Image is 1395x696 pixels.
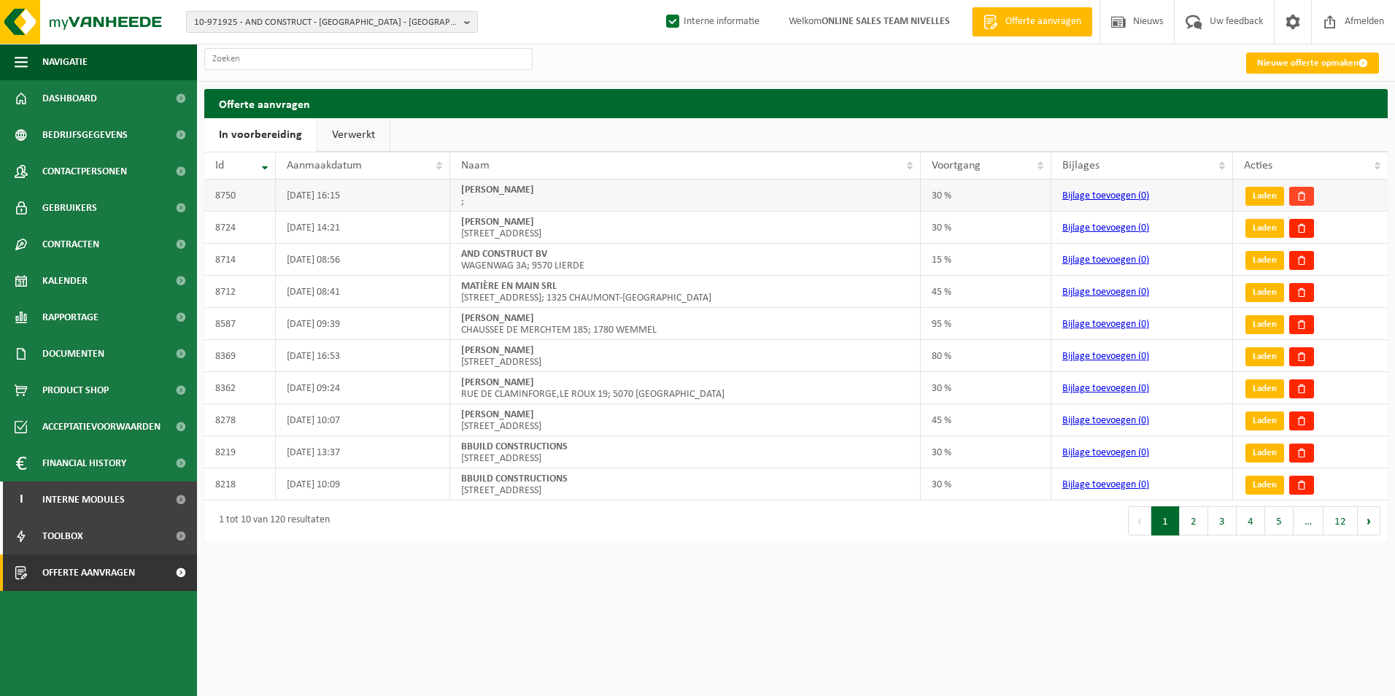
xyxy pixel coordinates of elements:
td: [STREET_ADDRESS] [450,436,921,468]
a: Laden [1245,251,1284,270]
td: [DATE] 16:53 [276,340,449,372]
a: Bijlage toevoegen (0) [1062,190,1149,201]
td: [DATE] 10:07 [276,404,449,436]
a: Bijlage toevoegen (0) [1062,319,1149,330]
td: [DATE] 13:37 [276,436,449,468]
td: 30 % [921,468,1051,500]
td: [DATE] 08:41 [276,276,449,308]
span: 0 [1141,383,1146,394]
td: 8369 [204,340,276,372]
span: 0 [1141,447,1146,458]
strong: [PERSON_NAME] [461,377,534,388]
strong: [PERSON_NAME] [461,313,534,324]
button: 12 [1323,506,1358,535]
strong: AND CONSTRUCT BV [461,249,547,260]
td: [DATE] 08:56 [276,244,449,276]
span: 0 [1141,479,1146,490]
a: Laden [1245,347,1284,366]
span: Interne modules [42,482,125,518]
div: 1 tot 10 van 120 resultaten [212,508,330,534]
span: Acceptatievoorwaarden [42,409,161,445]
td: 45 % [921,276,1051,308]
td: 8750 [204,179,276,212]
td: [DATE] 14:21 [276,212,449,244]
a: Bijlage toevoegen (0) [1062,479,1149,490]
span: 0 [1141,255,1146,266]
td: [DATE] 09:24 [276,372,449,404]
span: Navigatie [42,44,88,80]
span: 0 [1141,351,1146,362]
td: 8362 [204,372,276,404]
span: 0 [1141,190,1146,201]
a: Bijlage toevoegen (0) [1062,415,1149,426]
span: Acties [1244,160,1272,171]
button: Next [1358,506,1380,535]
td: 30 % [921,372,1051,404]
td: 8724 [204,212,276,244]
td: [STREET_ADDRESS] [450,340,921,372]
button: 10-971925 - AND CONSTRUCT - [GEOGRAPHIC_DATA] - [GEOGRAPHIC_DATA] [186,11,478,33]
a: Laden [1245,379,1284,398]
a: Laden [1245,187,1284,206]
span: Product Shop [42,372,109,409]
a: Bijlage toevoegen (0) [1062,255,1149,266]
td: RUE DE CLAMINFORGE,LE ROUX 19; 5070 [GEOGRAPHIC_DATA] [450,372,921,404]
a: Laden [1245,411,1284,430]
td: 30 % [921,212,1051,244]
a: Laden [1245,219,1284,238]
td: 30 % [921,179,1051,212]
strong: ONLINE SALES TEAM NIVELLES [822,16,950,27]
span: Bedrijfsgegevens [42,117,128,153]
a: Laden [1245,283,1284,302]
span: Financial History [42,445,126,482]
span: Kalender [42,263,88,299]
td: [STREET_ADDRESS] [450,468,921,500]
span: 0 [1141,415,1146,426]
strong: BBUILD CONSTRUCTIONS [461,473,568,484]
td: 45 % [921,404,1051,436]
span: Toolbox [42,518,83,554]
a: Bijlage toevoegen (0) [1062,223,1149,233]
strong: MATIÈRE EN MAIN SRL [461,281,557,292]
button: 2 [1180,506,1208,535]
strong: BBUILD CONSTRUCTIONS [461,441,568,452]
span: 0 [1141,319,1146,330]
label: Interne informatie [663,11,760,33]
td: ; [450,179,921,212]
td: WAGENWAG 3A; 9570 LIERDE [450,244,921,276]
span: Gebruikers [42,190,97,226]
td: CHAUSSEE DE MERCHTEM 185; 1780 WEMMEL [450,308,921,340]
a: Laden [1245,444,1284,463]
span: 0 [1141,223,1146,233]
td: 95 % [921,308,1051,340]
a: Offerte aanvragen [972,7,1092,36]
button: 1 [1151,506,1180,535]
td: 8218 [204,468,276,500]
span: Bijlages [1062,160,1100,171]
span: Naam [461,160,490,171]
strong: [PERSON_NAME] [461,185,534,196]
span: 10-971925 - AND CONSTRUCT - [GEOGRAPHIC_DATA] - [GEOGRAPHIC_DATA] [194,12,458,34]
td: [DATE] 16:15 [276,179,449,212]
td: [DATE] 09:39 [276,308,449,340]
td: 30 % [921,436,1051,468]
td: 8278 [204,404,276,436]
td: 8712 [204,276,276,308]
span: Rapportage [42,299,98,336]
td: 8587 [204,308,276,340]
td: [STREET_ADDRESS]; 1325 CHAUMONT-[GEOGRAPHIC_DATA] [450,276,921,308]
strong: [PERSON_NAME] [461,345,534,356]
a: Bijlage toevoegen (0) [1062,351,1149,362]
a: Laden [1245,476,1284,495]
span: Aanmaakdatum [287,160,362,171]
button: 3 [1208,506,1237,535]
td: 15 % [921,244,1051,276]
a: Laden [1245,315,1284,334]
span: … [1294,506,1323,535]
a: Verwerkt [317,118,390,152]
span: Contactpersonen [42,153,127,190]
span: Id [215,160,224,171]
span: 0 [1141,287,1146,298]
span: I [15,482,28,518]
td: [STREET_ADDRESS] [450,212,921,244]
